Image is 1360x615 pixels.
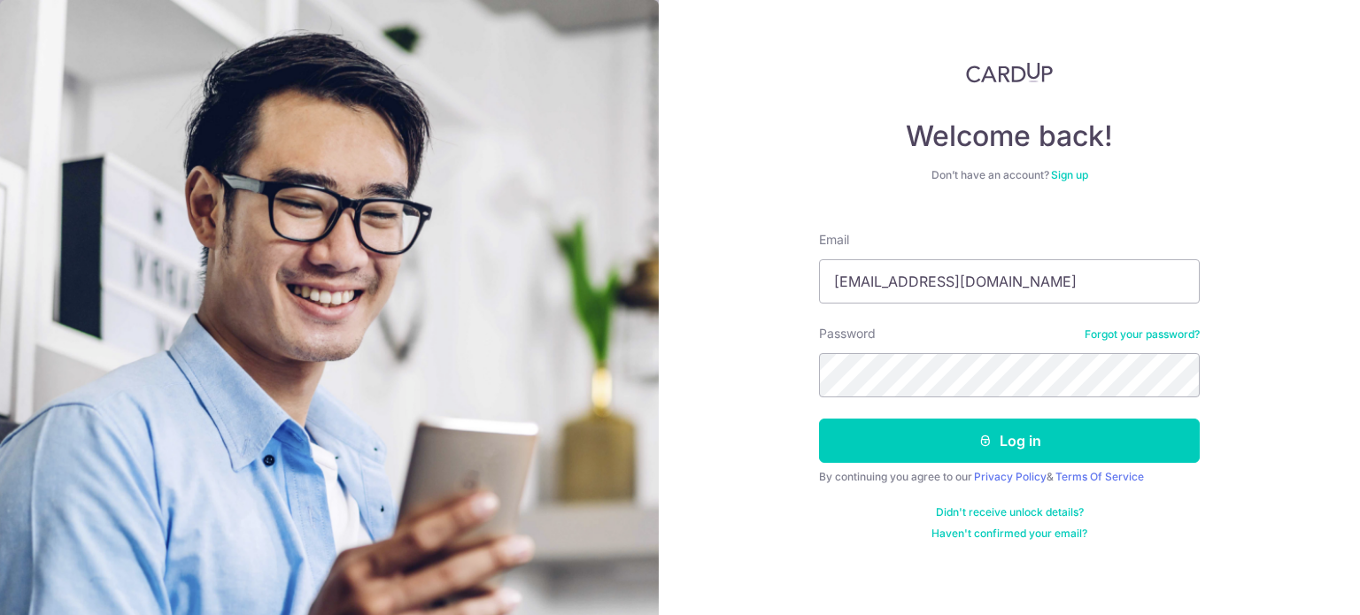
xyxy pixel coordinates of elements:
[819,231,849,249] label: Email
[1085,327,1200,342] a: Forgot your password?
[819,119,1200,154] h4: Welcome back!
[966,62,1053,83] img: CardUp Logo
[1055,470,1144,483] a: Terms Of Service
[936,505,1084,519] a: Didn't receive unlock details?
[819,419,1200,463] button: Log in
[819,470,1200,484] div: By continuing you agree to our &
[974,470,1047,483] a: Privacy Policy
[819,168,1200,182] div: Don’t have an account?
[931,527,1087,541] a: Haven't confirmed your email?
[819,325,876,342] label: Password
[1051,168,1088,181] a: Sign up
[819,259,1200,304] input: Enter your Email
